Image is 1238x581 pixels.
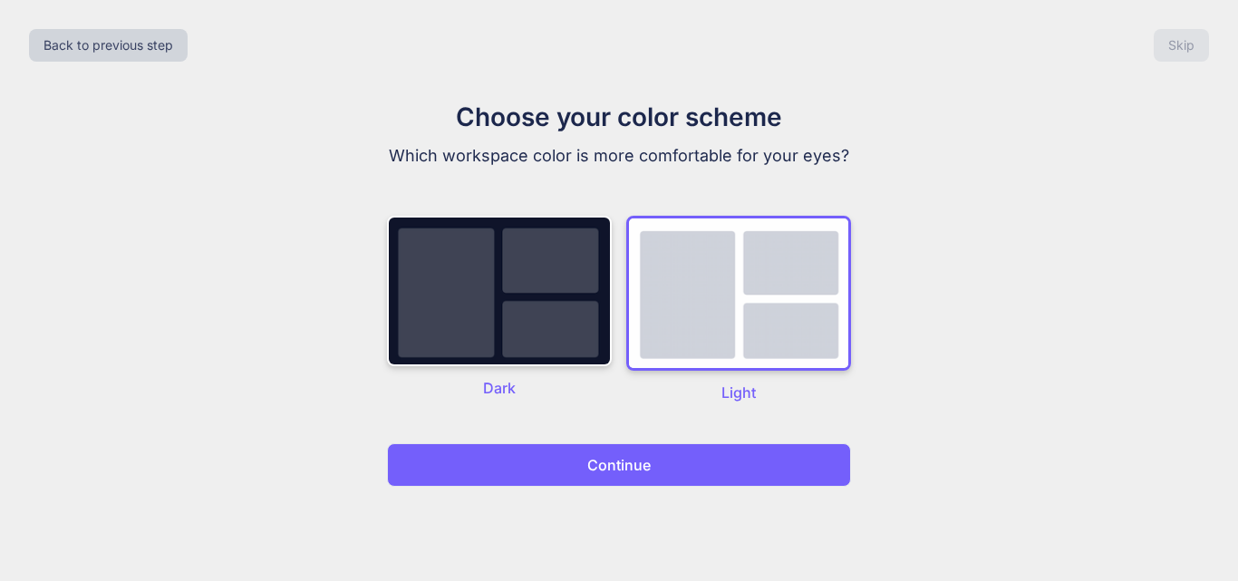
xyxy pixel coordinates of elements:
[387,216,612,366] img: dark
[587,454,651,476] p: Continue
[314,98,924,136] h1: Choose your color scheme
[29,29,188,62] button: Back to previous step
[626,216,851,371] img: dark
[387,377,612,399] p: Dark
[314,143,924,169] p: Which workspace color is more comfortable for your eyes?
[387,443,851,487] button: Continue
[1154,29,1209,62] button: Skip
[626,382,851,403] p: Light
